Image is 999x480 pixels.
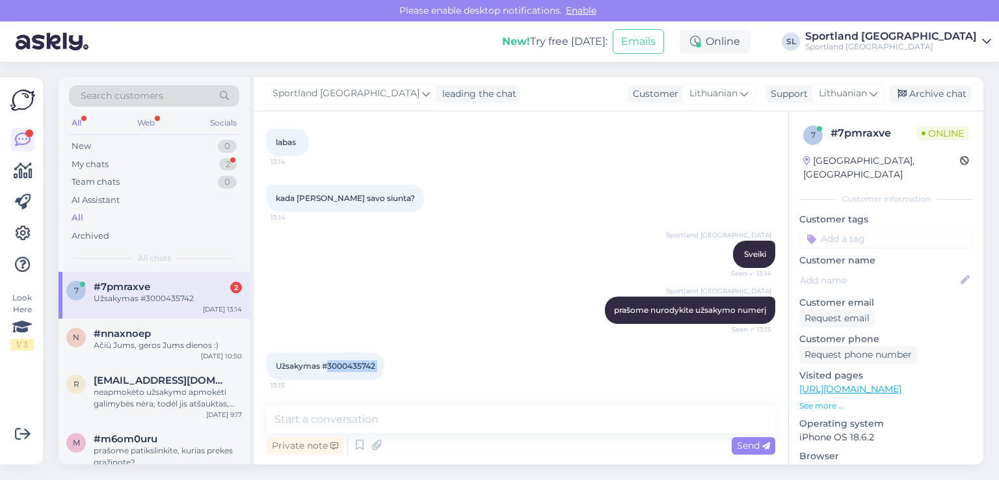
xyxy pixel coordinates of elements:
div: New [72,140,91,153]
button: Emails [613,29,664,54]
p: Customer name [799,254,973,267]
a: [URL][DOMAIN_NAME] [799,383,901,395]
div: Socials [207,114,239,131]
div: 1 / 3 [10,339,34,351]
div: 0 [218,140,237,153]
div: Customer information [799,193,973,205]
div: Try free [DATE]: [502,34,607,49]
span: #7pmraxve [94,281,150,293]
p: Safari 18.6 [799,463,973,477]
div: Užsakymas #3000435742 [94,293,242,304]
span: 7 [811,130,816,140]
div: Archive chat [890,85,972,103]
div: Team chats [72,176,120,189]
span: Seen ✓ 13:14 [723,269,771,278]
span: Lithuanian [689,87,738,101]
p: Customer tags [799,213,973,226]
span: Online [916,126,969,140]
div: Online [680,30,751,53]
div: SL [782,33,800,51]
p: iPhone OS 18.6.2 [799,431,973,444]
div: 0 [218,176,237,189]
div: 2 [219,158,237,171]
span: Search customers [81,89,163,103]
a: Sportland [GEOGRAPHIC_DATA]Sportland [GEOGRAPHIC_DATA] [805,31,991,52]
img: Askly Logo [10,88,35,113]
span: All chats [138,252,171,264]
span: #m6om0uru [94,433,157,445]
div: AI Assistant [72,194,120,207]
p: Customer phone [799,332,973,346]
div: Support [766,87,808,101]
div: My chats [72,158,109,171]
div: Private note [267,437,343,455]
div: Web [135,114,157,131]
div: Sportland [GEOGRAPHIC_DATA] [805,31,977,42]
p: Visited pages [799,369,973,382]
div: Archived [72,230,109,243]
div: [DATE] 10:50 [201,351,242,361]
div: All [69,114,84,131]
p: See more ... [799,400,973,412]
div: 2 [230,282,242,293]
span: #nnaxnoep [94,328,151,340]
span: prašome nurodykite užsakymo numerį [614,305,766,315]
div: prašome patikslinkite, kurias prekes grąžinote? [94,445,242,468]
span: Lithuanian [819,87,867,101]
input: Add name [800,273,958,287]
input: Add a tag [799,229,973,248]
p: Browser [799,449,973,463]
p: Operating system [799,417,973,431]
div: leading the chat [437,87,516,101]
span: 13:15 [271,380,319,390]
b: New! [502,35,530,47]
span: 13:14 [271,157,319,167]
span: Sportland [GEOGRAPHIC_DATA] [273,87,420,101]
span: Enable [562,5,600,16]
span: kada [PERSON_NAME] savo siunta? [276,193,415,203]
div: Look Here [10,292,34,351]
div: Customer [628,87,678,101]
span: n [73,332,79,342]
div: [DATE] 9:17 [206,410,242,420]
span: Sportland [GEOGRAPHIC_DATA] [666,230,771,240]
div: All [72,211,83,224]
span: 7 [74,286,79,295]
span: Seen ✓ 13:15 [723,325,771,334]
div: neapmokėto užsakymo apmokėti galimybės nėra, todėl jis atšauktas, galite atlikti naują užsakymą [94,386,242,410]
span: 13:14 [271,213,319,222]
span: r [73,379,79,389]
p: Customer email [799,296,973,310]
span: m [73,438,80,447]
div: Request email [799,310,875,327]
span: Užsakymas #3000435742 [276,361,375,371]
div: [DATE] 13:14 [203,304,242,314]
div: Ačiū Jums, geros Jums dienos :) [94,340,242,351]
span: Send [737,440,770,451]
span: Sportland [GEOGRAPHIC_DATA] [666,286,771,296]
div: # 7pmraxve [831,126,916,141]
div: Sportland [GEOGRAPHIC_DATA] [805,42,977,52]
span: labas [276,137,296,147]
span: ritasimk@gmail.com [94,375,229,386]
div: Request phone number [799,346,917,364]
span: Sveiki [744,249,766,259]
div: [GEOGRAPHIC_DATA], [GEOGRAPHIC_DATA] [803,154,960,181]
